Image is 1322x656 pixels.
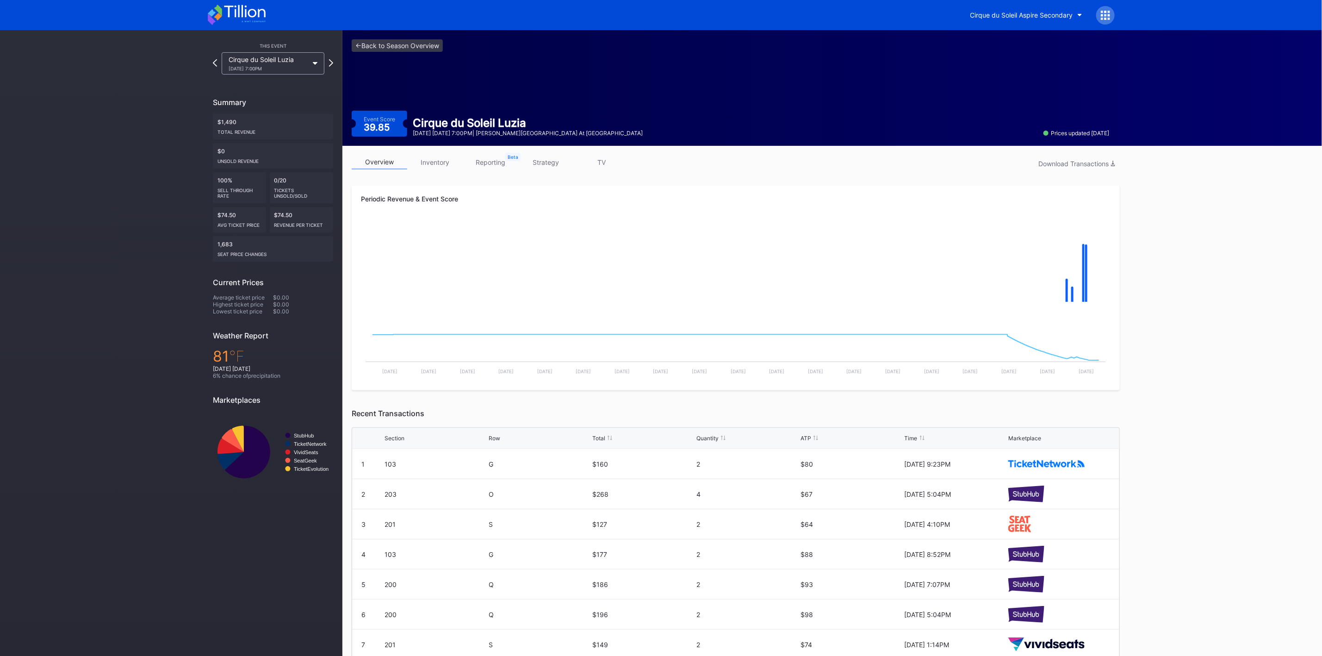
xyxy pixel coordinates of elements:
div: $177 [592,550,694,558]
div: $80 [801,460,902,468]
div: 2 [696,520,798,528]
text: [DATE] [963,369,978,374]
div: $0.00 [273,294,333,301]
div: 100% [213,172,266,203]
img: ticketNetwork.png [1008,460,1085,468]
text: [DATE] [460,369,475,374]
a: overview [352,155,407,169]
div: $64 [801,520,902,528]
div: 103 [385,550,486,558]
text: [DATE] [1040,369,1055,374]
div: 103 [385,460,486,468]
div: 7 [361,641,365,649]
div: 3 [361,520,366,528]
div: Section [385,435,404,442]
div: Event Score [364,116,395,123]
div: Weather Report [213,331,333,340]
div: $93 [801,581,902,588]
div: $88 [801,550,902,558]
svg: Chart title [361,312,1111,381]
div: [DATE] 5:04PM [905,611,1006,619]
text: [DATE] [731,369,746,374]
div: Highest ticket price [213,301,273,308]
div: S [489,520,590,528]
div: 1 [361,460,365,468]
text: SeatGeek [294,458,317,463]
div: Prices updated [DATE] [1043,130,1109,137]
div: [DATE] [DATE] 7:00PM | [PERSON_NAME][GEOGRAPHIC_DATA] at [GEOGRAPHIC_DATA] [413,130,643,137]
div: Time [905,435,918,442]
text: [DATE] [692,369,707,374]
div: S [489,641,590,649]
div: $0.00 [273,308,333,315]
div: $0.00 [273,301,333,308]
div: Cirque du Soleil Luzia [229,56,308,71]
a: TV [574,155,629,169]
div: 2 [696,611,798,619]
div: O [489,490,590,498]
div: 81 [213,347,333,365]
div: $196 [592,611,694,619]
text: StubHub [294,433,314,438]
img: stubHub.svg [1008,546,1044,562]
div: Total Revenue [217,125,329,135]
div: 1,683 [213,236,333,262]
text: TicketEvolution [294,466,329,472]
text: [DATE] [614,369,630,374]
div: $268 [592,490,694,498]
text: TicketNetwork [294,441,327,447]
text: [DATE] [885,369,900,374]
text: [DATE] [847,369,862,374]
div: $98 [801,611,902,619]
div: $74 [801,641,902,649]
div: Average ticket price [213,294,273,301]
div: [DATE] 9:23PM [905,460,1006,468]
div: [DATE] 8:52PM [905,550,1006,558]
div: 2 [696,550,798,558]
div: Periodic Revenue & Event Score [361,195,1111,203]
div: $127 [592,520,694,528]
div: [DATE] 7:07PM [905,581,1006,588]
div: 200 [385,581,486,588]
div: Cirque du Soleil Aspire Secondary [970,11,1073,19]
div: Revenue per ticket [274,219,329,228]
a: <-Back to Season Overview [352,39,443,52]
div: Marketplace [1008,435,1041,442]
div: Row [489,435,500,442]
button: Cirque du Soleil Aspire Secondary [963,6,1089,24]
img: stubHub.svg [1008,486,1044,502]
div: $74.50 [270,207,334,232]
text: [DATE] [653,369,669,374]
img: seatGeek.svg [1008,516,1031,532]
div: Marketplaces [213,395,333,405]
div: $186 [592,581,694,588]
div: Summary [213,98,333,107]
img: stubHub.svg [1008,576,1044,592]
div: Q [489,611,590,619]
text: [DATE] [769,369,784,374]
svg: Chart title [361,219,1111,312]
div: Recent Transactions [352,409,1120,418]
div: 5 [361,581,366,588]
div: Download Transactions [1038,160,1115,168]
div: 201 [385,520,486,528]
div: This Event [213,43,333,49]
text: [DATE] [1001,369,1017,374]
div: Current Prices [213,278,333,287]
div: 4 [361,550,366,558]
div: Unsold Revenue [217,155,329,164]
div: 200 [385,611,486,619]
div: Cirque du Soleil Luzia [413,116,643,130]
div: 4 [696,490,798,498]
text: VividSeats [294,450,318,455]
text: [DATE] [576,369,591,374]
div: 0/20 [270,172,334,203]
div: $149 [592,641,694,649]
div: G [489,550,590,558]
a: inventory [407,155,463,169]
div: 6 [361,611,366,619]
div: 2 [696,460,798,468]
div: 2 [361,490,365,498]
svg: Chart title [213,412,333,493]
div: $1,490 [213,114,333,139]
